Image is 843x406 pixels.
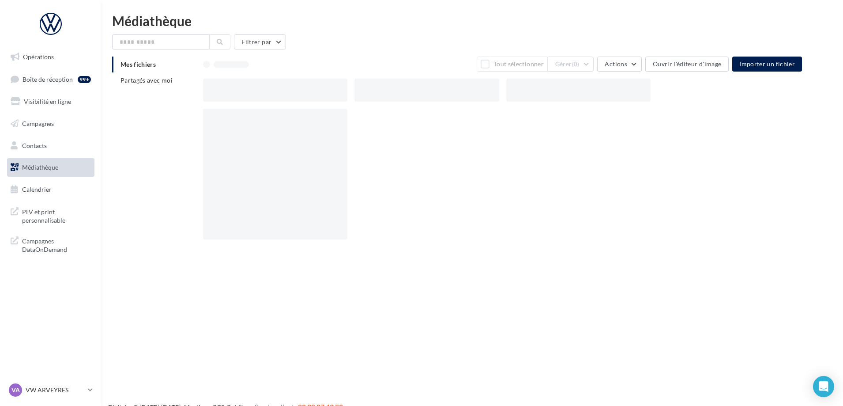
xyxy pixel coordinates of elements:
[605,60,627,68] span: Actions
[5,48,96,66] a: Opérations
[11,386,20,395] span: VA
[234,34,286,49] button: Filtrer par
[5,114,96,133] a: Campagnes
[732,57,802,72] button: Importer un fichier
[813,376,834,397] div: Open Intercom Messenger
[5,231,96,258] a: Campagnes DataOnDemand
[112,14,832,27] div: Médiathèque
[645,57,729,72] button: Ouvrir l'éditeur d'image
[120,61,156,68] span: Mes fichiers
[7,382,94,398] a: VA VW ARVEYRES
[5,202,96,228] a: PLV et print personnalisable
[5,180,96,199] a: Calendrier
[22,235,91,254] span: Campagnes DataOnDemand
[22,163,58,171] span: Médiathèque
[5,70,96,89] a: Boîte de réception99+
[26,386,84,395] p: VW ARVEYRES
[22,186,52,193] span: Calendrier
[597,57,641,72] button: Actions
[548,57,594,72] button: Gérer(0)
[572,61,580,68] span: (0)
[23,75,73,83] span: Boîte de réception
[5,92,96,111] a: Visibilité en ligne
[22,141,47,149] span: Contacts
[477,57,547,72] button: Tout sélectionner
[24,98,71,105] span: Visibilité en ligne
[5,137,96,155] a: Contacts
[22,206,91,225] span: PLV et print personnalisable
[5,158,96,177] a: Médiathèque
[78,76,91,83] div: 99+
[120,76,173,84] span: Partagés avec moi
[22,120,54,127] span: Campagnes
[739,60,795,68] span: Importer un fichier
[23,53,54,61] span: Opérations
